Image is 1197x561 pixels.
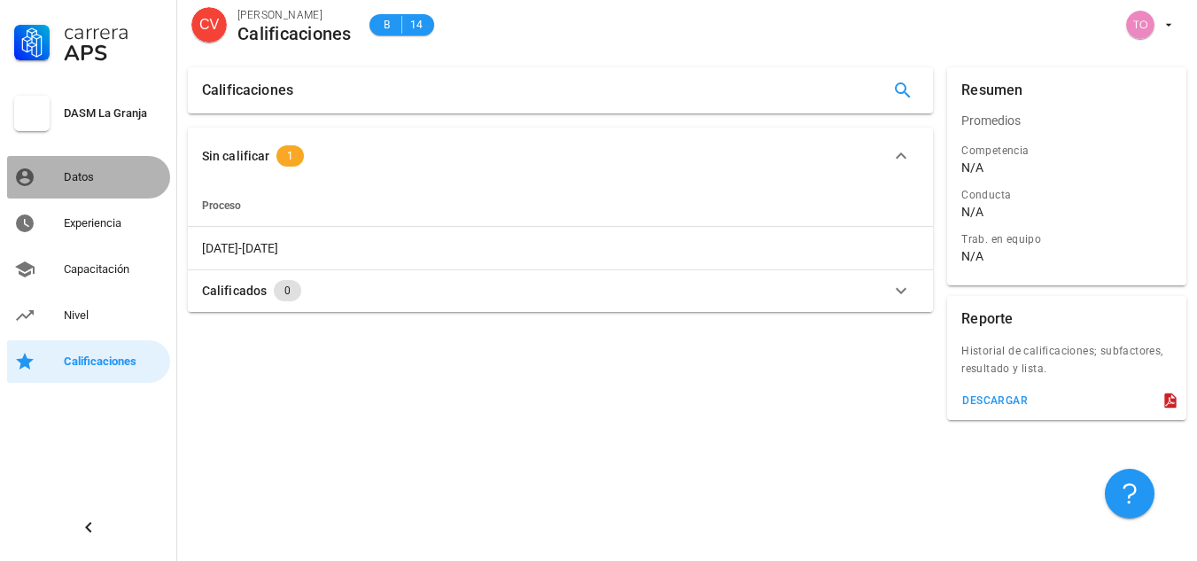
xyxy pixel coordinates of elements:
[947,342,1186,388] div: Historial de calificaciones; subfactores, resultado y lista.
[380,16,394,34] span: B
[7,248,170,291] a: Capacitación
[202,241,278,255] span: [DATE]-[DATE]
[199,7,219,43] span: CV
[202,281,267,300] div: Calificados
[961,394,1028,407] div: descargar
[1126,11,1154,39] div: avatar
[188,128,933,184] button: Sin calificar 1
[202,146,269,166] div: Sin calificar
[64,262,163,277] div: Capacitación
[64,216,163,230] div: Experiencia
[7,294,170,337] a: Nivel
[409,16,424,34] span: 14
[287,145,293,167] span: 1
[188,184,933,227] th: Proceso
[64,170,163,184] div: Datos
[237,6,352,24] div: [PERSON_NAME]
[961,67,1022,113] div: Resumen
[188,269,933,312] button: Calificados 0
[7,202,170,245] a: Experiencia
[961,296,1013,342] div: Reporte
[64,21,163,43] div: Carrera
[961,186,1172,204] div: Conducta
[202,67,293,113] div: Calificaciones
[7,156,170,199] a: Datos
[947,99,1186,142] div: Promedios
[961,248,983,264] div: N/A
[202,199,241,212] span: Proceso
[961,160,983,175] div: N/A
[961,142,1172,160] div: Competencia
[961,204,983,220] div: N/A
[961,230,1172,248] div: Trab. en equipo
[284,280,291,301] span: 0
[64,355,163,369] div: Calificaciones
[191,7,227,43] div: avatar
[64,308,163,323] div: Nivel
[954,388,1035,413] button: descargar
[64,43,163,64] div: APS
[7,340,170,383] a: Calificaciones
[237,24,352,43] div: Calificaciones
[64,106,163,121] div: DASM La Granja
